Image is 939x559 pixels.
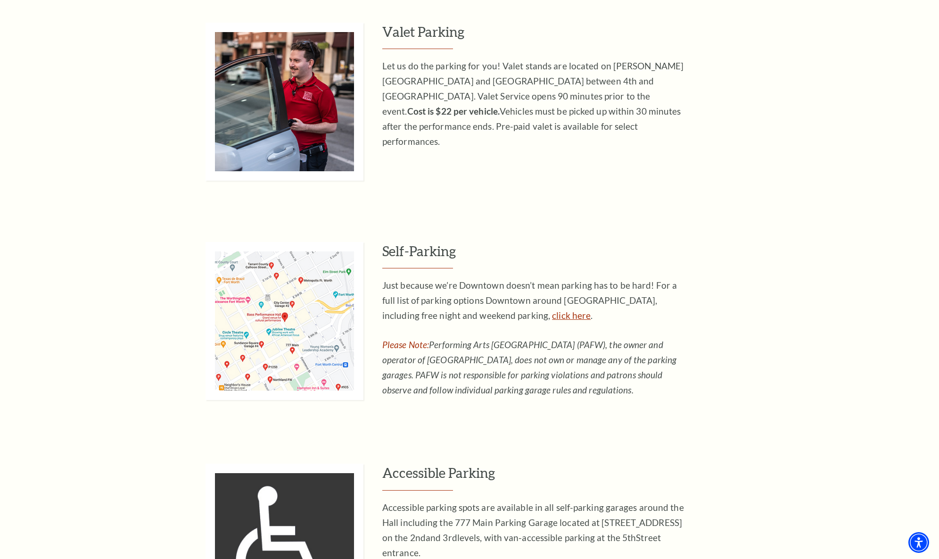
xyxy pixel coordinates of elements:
[382,278,689,323] p: Just because we’re Downtown doesn’t mean parking has to be hard! For a full list of parking optio...
[415,532,426,543] sup: nd
[382,339,429,350] span: Please Note:
[206,23,363,181] img: Valet Parking
[382,58,689,149] p: Let us do the parking for you! Valet stands are located on [PERSON_NAME][GEOGRAPHIC_DATA] and [GE...
[382,464,762,491] h3: Accessible Parking
[448,532,457,543] sup: rd
[908,532,929,553] div: Accessibility Menu
[407,106,500,117] strong: Cost is $22 per vehicle.
[382,339,676,395] em: Performing Arts [GEOGRAPHIC_DATA] (PAFW), the owner and operator of [GEOGRAPHIC_DATA], does not o...
[382,23,762,50] h3: Valet Parking
[552,310,591,321] a: For a full list of parking options Downtown around Sundance Square, including free night and week...
[627,532,636,543] sup: th
[206,242,363,400] img: Self-Parking
[382,242,762,269] h3: Self-Parking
